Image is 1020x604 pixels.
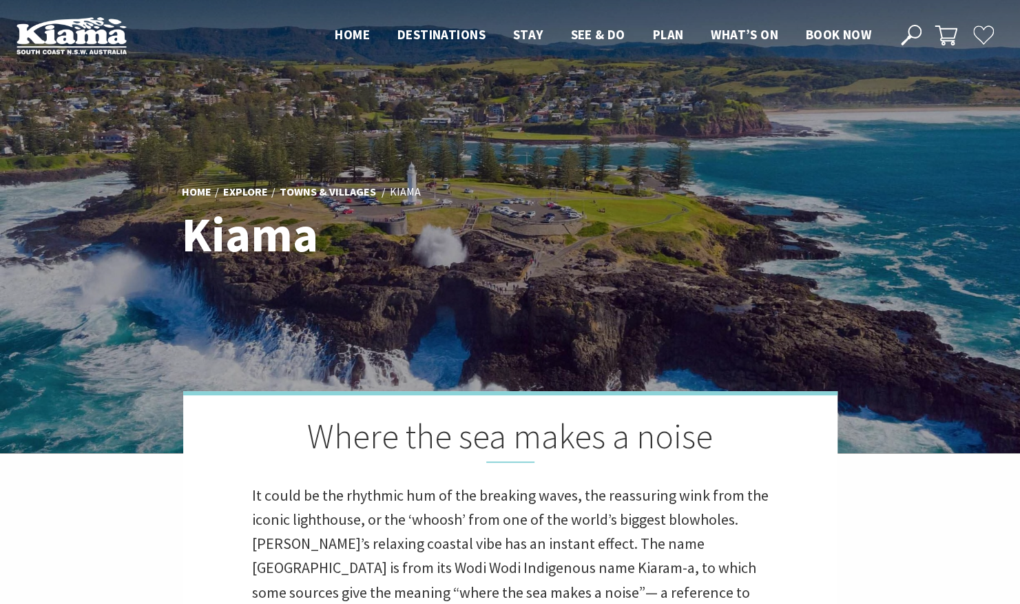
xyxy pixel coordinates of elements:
span: What’s On [711,26,778,43]
span: Destinations [397,26,486,43]
span: Book now [806,26,871,43]
li: Kiama [390,183,421,201]
span: Home [335,26,370,43]
span: Stay [513,26,543,43]
span: Plan [653,26,684,43]
a: Explore [223,185,268,200]
h1: Kiama [182,208,571,261]
nav: Main Menu [321,24,885,47]
a: Home [182,185,211,200]
a: Towns & Villages [280,185,376,200]
img: Kiama Logo [17,17,127,54]
h2: Where the sea makes a noise [252,416,769,463]
span: See & Do [570,26,625,43]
